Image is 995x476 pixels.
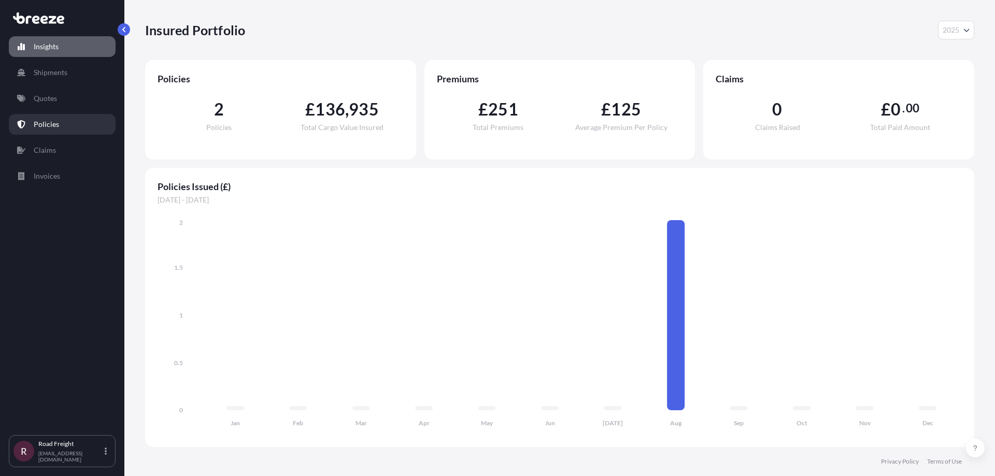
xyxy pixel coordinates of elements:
[772,101,782,118] span: 0
[906,104,919,112] span: 00
[437,73,683,85] span: Premiums
[716,73,962,85] span: Claims
[179,219,183,226] tspan: 2
[305,101,315,118] span: £
[158,180,962,193] span: Policies Issued (£)
[603,419,623,427] tspan: [DATE]
[345,101,349,118] span: ,
[231,419,240,427] tspan: Jan
[179,406,183,414] tspan: 0
[145,22,245,38] p: Insured Portfolio
[34,93,57,104] p: Quotes
[938,21,974,39] button: Year Selector
[34,67,67,78] p: Shipments
[34,145,56,155] p: Claims
[881,101,891,118] span: £
[943,25,959,35] span: 2025
[601,101,611,118] span: £
[902,104,905,112] span: .
[315,101,345,118] span: 136
[755,124,800,131] span: Claims Raised
[38,440,103,448] p: Road Freight
[34,119,59,129] p: Policies
[174,359,183,367] tspan: 0.5
[38,450,103,463] p: [EMAIL_ADDRESS][DOMAIN_NAME]
[174,264,183,271] tspan: 1.5
[9,62,116,83] a: Shipments
[734,419,744,427] tspan: Sep
[922,419,933,427] tspan: Dec
[356,419,367,427] tspan: Mar
[881,457,919,466] a: Privacy Policy
[488,101,518,118] span: 251
[34,171,60,181] p: Invoices
[419,419,430,427] tspan: Apr
[891,101,901,118] span: 0
[481,419,493,427] tspan: May
[349,101,379,118] span: 935
[9,88,116,109] a: Quotes
[214,101,224,118] span: 2
[158,195,962,205] span: [DATE] - [DATE]
[34,41,59,52] p: Insights
[670,419,682,427] tspan: Aug
[158,73,404,85] span: Policies
[301,124,383,131] span: Total Cargo Value Insured
[611,101,641,118] span: 125
[293,419,303,427] tspan: Feb
[478,101,488,118] span: £
[9,166,116,186] a: Invoices
[473,124,523,131] span: Total Premiums
[927,457,962,466] a: Terms of Use
[9,36,116,57] a: Insights
[9,114,116,135] a: Policies
[9,140,116,161] a: Claims
[179,311,183,319] tspan: 1
[797,419,807,427] tspan: Oct
[870,124,930,131] span: Total Paid Amount
[859,419,871,427] tspan: Nov
[575,124,667,131] span: Average Premium Per Policy
[21,446,27,456] span: R
[206,124,232,131] span: Policies
[545,419,555,427] tspan: Jun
